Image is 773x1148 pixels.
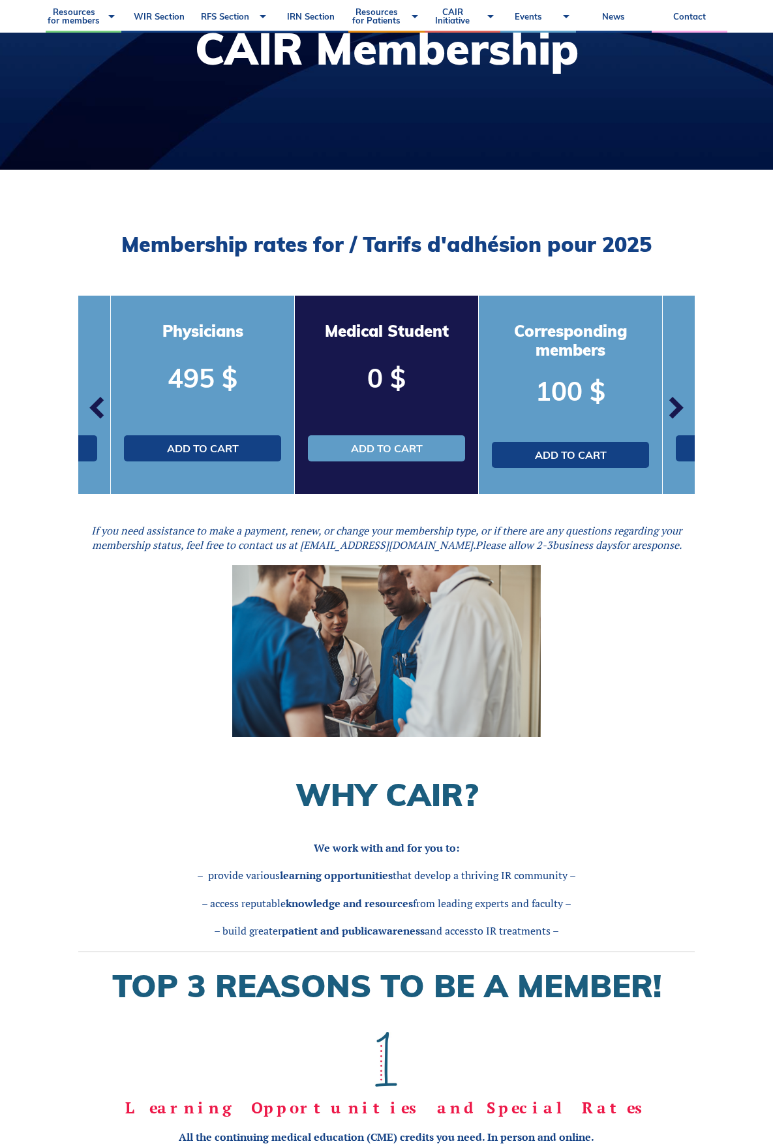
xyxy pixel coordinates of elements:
span: learning opportunities [280,868,393,882]
span: Top 3 Reasons to Be a Member! [112,966,661,1005]
em: If you need assistance to make a payment, renew, or change your membership type, or if there are ... [91,523,682,552]
h2: Membership rates for / Tarifs d'adhésion pour 2025 [78,232,695,256]
strong: Learning Opportunities and Special Rates [125,1097,648,1118]
strong: awareness [372,923,425,938]
span: – provide various [197,868,280,882]
h1: CAIR Membership [195,27,579,70]
p: 100 $ [492,373,649,409]
a: Add to cart [308,435,465,461]
i: business days [553,538,616,552]
span: Why CAIR? [296,775,478,814]
i: Please allow 2 [476,538,542,552]
span: All the continuing medical education (CME) credits you need. In person and online. [179,1130,594,1144]
span: and access [372,923,474,938]
h3: Corresponding members [492,322,649,360]
h3: Physicians [124,322,281,341]
a: Add to cart [124,435,281,461]
span: -3 for a [476,538,682,552]
span: – access reputable [202,896,286,910]
span: knowledge and resources [286,896,413,910]
p: 0 $ [308,360,465,396]
span: – build greater [214,923,372,938]
span: to IR treatments – [474,923,559,938]
strong: patient and public [282,923,372,938]
a: Add to cart [492,442,649,468]
span: We work with and for you to: [314,841,459,855]
span: from leading experts and faculty – [413,896,571,910]
h3: Medical Student [308,322,465,341]
span: that develop a thriving IR community – [393,868,576,882]
i: response. [637,538,682,552]
p: 495 $ [124,360,281,396]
